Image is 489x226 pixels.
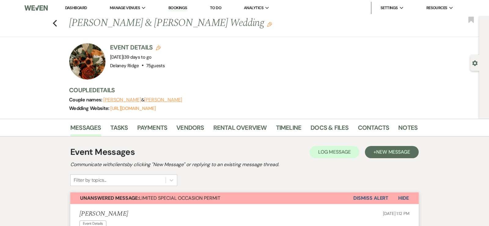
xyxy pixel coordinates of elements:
[376,149,410,155] span: New Message
[383,211,410,216] span: [DATE] 1:12 PM
[110,123,128,136] a: Tasks
[144,97,182,102] button: [PERSON_NAME]
[103,97,141,102] button: [PERSON_NAME]
[110,43,165,52] h3: Event Details
[110,5,140,11] span: Manage Venues
[311,123,348,136] a: Docs & Files
[176,123,204,136] a: Vendors
[398,195,409,201] span: Hide
[310,146,359,158] button: Log Message
[65,5,87,10] a: Dashboard
[69,97,103,103] span: Couple names:
[146,63,165,69] span: 75 guests
[124,54,152,60] span: 39 days to go
[168,5,187,11] a: Bookings
[426,5,447,11] span: Resources
[244,5,263,11] span: Analytics
[79,210,128,218] h5: [PERSON_NAME]
[80,195,220,201] span: LIMITED SPECIAL OCCASION PERMIT
[123,54,151,60] span: |
[365,146,419,158] button: +New Message
[353,192,388,204] button: Dismiss Alert
[472,60,478,66] button: Open lead details
[137,123,167,136] a: Payments
[110,105,156,111] a: [URL][DOMAIN_NAME]
[103,97,182,103] span: &
[80,195,139,201] strong: Unanswered Message:
[388,192,419,204] button: Hide
[70,146,135,159] h1: Event Messages
[358,123,389,136] a: Contacts
[69,86,411,94] h3: Couple Details
[276,123,302,136] a: Timeline
[318,149,351,155] span: Log Message
[398,123,417,136] a: Notes
[24,2,48,14] img: Weven Logo
[381,5,398,11] span: Settings
[70,192,353,204] button: Unanswered Message:LIMITED SPECIAL OCCASION PERMIT
[69,105,110,111] span: Wedding Website:
[110,54,151,60] span: [DATE]
[210,5,221,10] a: To Do
[70,123,101,136] a: Messages
[70,161,419,168] h2: Communicate with clients by clicking "New Message" or replying to an existing message thread.
[267,21,272,27] button: Edit
[74,177,106,184] div: Filter by topics...
[110,63,139,69] span: Delaney Ridge
[69,16,343,31] h1: [PERSON_NAME] & [PERSON_NAME] Wedding
[213,123,267,136] a: Rental Overview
